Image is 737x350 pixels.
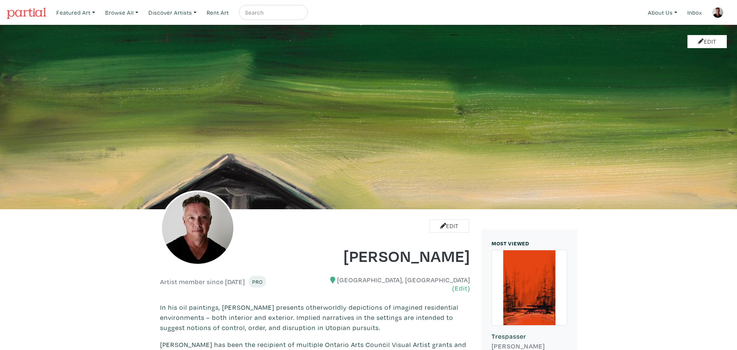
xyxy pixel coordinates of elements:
small: MOST VIEWED [492,240,529,247]
a: Edit [687,35,727,48]
a: Rent Art [203,5,232,20]
a: About Us [645,5,681,20]
input: Search [244,8,301,17]
a: (Edit) [452,284,470,292]
img: phpThumb.php [160,190,235,266]
h6: [GEOGRAPHIC_DATA], [GEOGRAPHIC_DATA] [321,276,470,292]
p: In his oil paintings, [PERSON_NAME] presents otherworldly depictions of imagined residential envi... [160,302,470,333]
a: Inbox [684,5,705,20]
a: Discover Artists [145,5,200,20]
h6: Trespasser [492,332,567,341]
h1: [PERSON_NAME] [321,245,470,266]
h6: Artist member since [DATE] [160,278,245,286]
a: Edit [430,219,469,233]
img: phpThumb.php [712,7,723,18]
a: Browse All [102,5,142,20]
span: Pro [252,278,263,285]
a: Featured Art [53,5,98,20]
